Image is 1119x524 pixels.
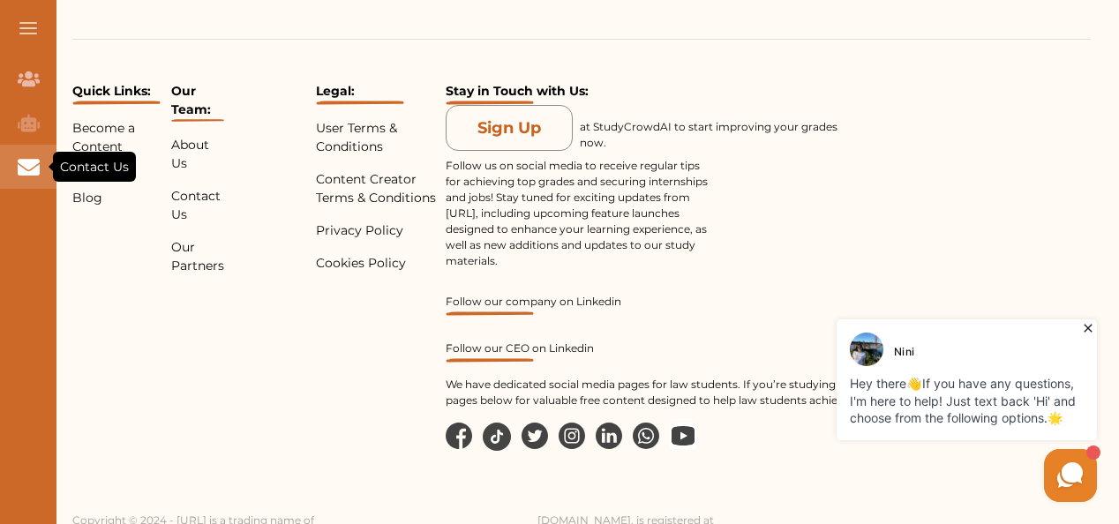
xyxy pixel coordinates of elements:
img: Under [72,101,161,105]
span: Contact Us [60,159,129,175]
img: Under [446,311,534,316]
p: Privacy Policy [316,221,439,240]
iframe: Reviews Badge Modern Widget [985,82,1091,86]
p: We have dedicated social media pages for law students. If you’re studying law, follow us on the p... [446,377,978,408]
iframe: HelpCrunch [695,315,1101,506]
p: Contact Us [171,187,224,224]
img: in [559,423,585,449]
p: Our Team: [171,82,224,122]
p: Blog [72,189,164,207]
img: wp [633,423,659,449]
p: Follow us on social media to receive regular tips for achieving top grades and securing internshi... [446,158,710,269]
button: Sign Up [446,105,573,151]
p: Our Partners [171,238,224,275]
p: Legal: [316,82,439,105]
p: Become a Content Creator [72,119,164,175]
p: Cookies Policy [316,254,439,273]
p: About Us [171,136,224,173]
img: Under [446,358,534,363]
a: [URL] [446,206,476,220]
img: li [596,423,622,449]
p: Content Creator Terms & Conditions [316,170,439,207]
img: Under [171,119,224,122]
img: Under [446,101,534,105]
p: Stay in Touch with Us: [446,82,978,105]
img: facebook [446,423,472,449]
a: Follow our CEO on Linkedin [446,341,978,363]
img: wp [670,423,696,449]
p: at StudyCrowdAI to start improving your grades now. [580,119,845,151]
p: User Terms & Conditions [316,119,439,156]
img: tw [522,423,548,449]
p: Quick Links: [72,82,164,105]
img: Under [316,101,404,105]
a: Follow our company on Linkedin [446,295,978,316]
